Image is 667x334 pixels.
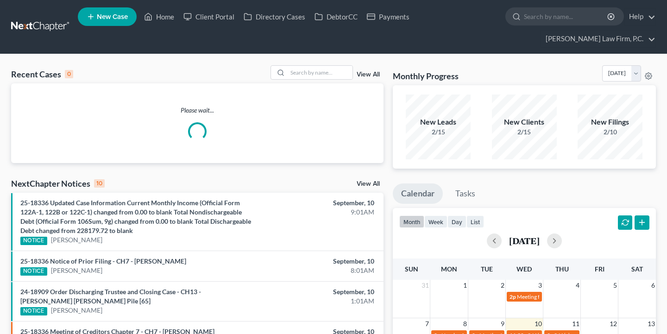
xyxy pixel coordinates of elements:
span: Sun [405,265,418,273]
span: Mon [441,265,457,273]
span: 2 [500,280,505,291]
span: 12 [609,318,618,329]
span: Fri [595,265,604,273]
button: month [399,215,424,228]
a: Home [139,8,179,25]
div: Recent Cases [11,69,73,80]
div: 9:01AM [262,208,374,217]
span: 13 [647,318,656,329]
a: Help [624,8,655,25]
div: 1:01AM [262,296,374,306]
div: 8:01AM [262,266,374,275]
span: 11 [571,318,580,329]
div: 10 [94,179,105,188]
a: Payments [362,8,414,25]
div: September, 10 [262,198,374,208]
div: New Filings [578,117,642,127]
span: 6 [650,280,656,291]
button: list [466,215,484,228]
span: 8 [462,318,468,329]
span: 3 [537,280,543,291]
div: 2/10 [578,127,642,137]
span: 5 [612,280,618,291]
a: 25-18336 Updated Case Information Current Monthly Income (Official Form 122A-1, 122B or 122C-1) c... [20,199,251,234]
a: Directory Cases [239,8,310,25]
input: Search by name... [524,8,609,25]
span: Thu [555,265,569,273]
a: [PERSON_NAME] [51,306,102,315]
p: Please wait... [11,106,384,115]
div: September, 10 [262,287,374,296]
h3: Monthly Progress [393,70,459,82]
div: 2/15 [492,127,557,137]
span: Wed [516,265,532,273]
div: NOTICE [20,307,47,315]
div: NOTICE [20,237,47,245]
a: View All [357,181,380,187]
a: DebtorCC [310,8,362,25]
div: New Leads [406,117,471,127]
span: 7 [424,318,430,329]
a: [PERSON_NAME] [51,235,102,245]
span: 2p [510,293,516,300]
span: 1 [462,280,468,291]
a: [PERSON_NAME] Law Firm, P.C. [541,31,655,47]
a: 24-18909 Order Discharging Trustee and Closing Case - CH13 - [PERSON_NAME] [PERSON_NAME] Pile [65] [20,288,201,305]
span: Tue [481,265,493,273]
span: 4 [575,280,580,291]
a: Tasks [447,183,484,204]
div: NOTICE [20,267,47,276]
input: Search by name... [288,66,352,79]
span: Sat [631,265,643,273]
button: day [447,215,466,228]
a: [PERSON_NAME] [51,266,102,275]
a: 25-18336 Notice of Prior Filing - CH7 - [PERSON_NAME] [20,257,186,265]
button: week [424,215,447,228]
a: View All [357,71,380,78]
div: September, 10 [262,257,374,266]
span: New Case [97,13,128,20]
h2: [DATE] [509,236,540,246]
span: Meeting for [PERSON_NAME] [517,293,590,300]
div: 2/15 [406,127,471,137]
span: 10 [534,318,543,329]
a: Client Portal [179,8,239,25]
a: Calendar [393,183,443,204]
div: NextChapter Notices [11,178,105,189]
span: 31 [421,280,430,291]
div: New Clients [492,117,557,127]
span: 9 [500,318,505,329]
div: 0 [65,70,73,78]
